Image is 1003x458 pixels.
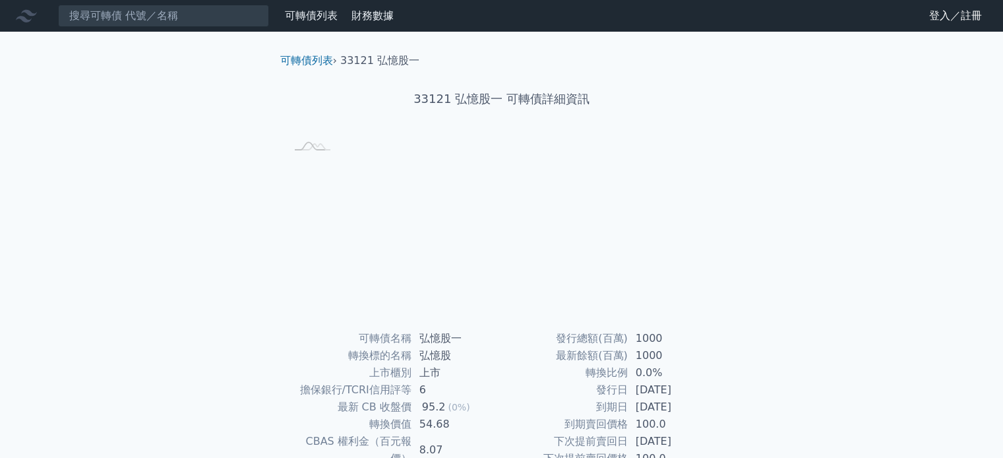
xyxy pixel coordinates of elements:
h1: 33121 弘憶股一 可轉債詳細資訊 [270,90,734,108]
td: 發行總額(百萬) [502,330,628,347]
td: 0.0% [628,364,718,381]
td: 54.68 [411,416,502,433]
td: 轉換比例 [502,364,628,381]
a: 可轉債列表 [280,54,333,67]
td: 1000 [628,347,718,364]
td: 100.0 [628,416,718,433]
a: 可轉債列表 [285,9,338,22]
td: 下次提前賣回日 [502,433,628,450]
td: 弘憶股 [411,347,502,364]
span: (0%) [448,402,470,412]
td: 可轉債名稱 [286,330,411,347]
li: 33121 弘憶股一 [340,53,419,69]
a: 財務數據 [351,9,394,22]
td: 弘憶股一 [411,330,502,347]
td: 轉換價值 [286,416,411,433]
td: [DATE] [628,381,718,399]
li: › [280,53,337,69]
td: 上市 [411,364,502,381]
td: 轉換標的名稱 [286,347,411,364]
td: [DATE] [628,433,718,450]
td: 最新餘額(百萬) [502,347,628,364]
td: 6 [411,381,502,399]
td: 擔保銀行/TCRI信用評等 [286,381,411,399]
td: [DATE] [628,399,718,416]
a: 登入／註冊 [919,5,992,26]
td: 上市櫃別 [286,364,411,381]
td: 發行日 [502,381,628,399]
td: 到期賣回價格 [502,416,628,433]
td: 最新 CB 收盤價 [286,399,411,416]
td: 到期日 [502,399,628,416]
iframe: Chat Widget [937,395,1003,458]
input: 搜尋可轉債 代號／名稱 [58,5,269,27]
td: 1000 [628,330,718,347]
div: 95.2 [419,399,448,416]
